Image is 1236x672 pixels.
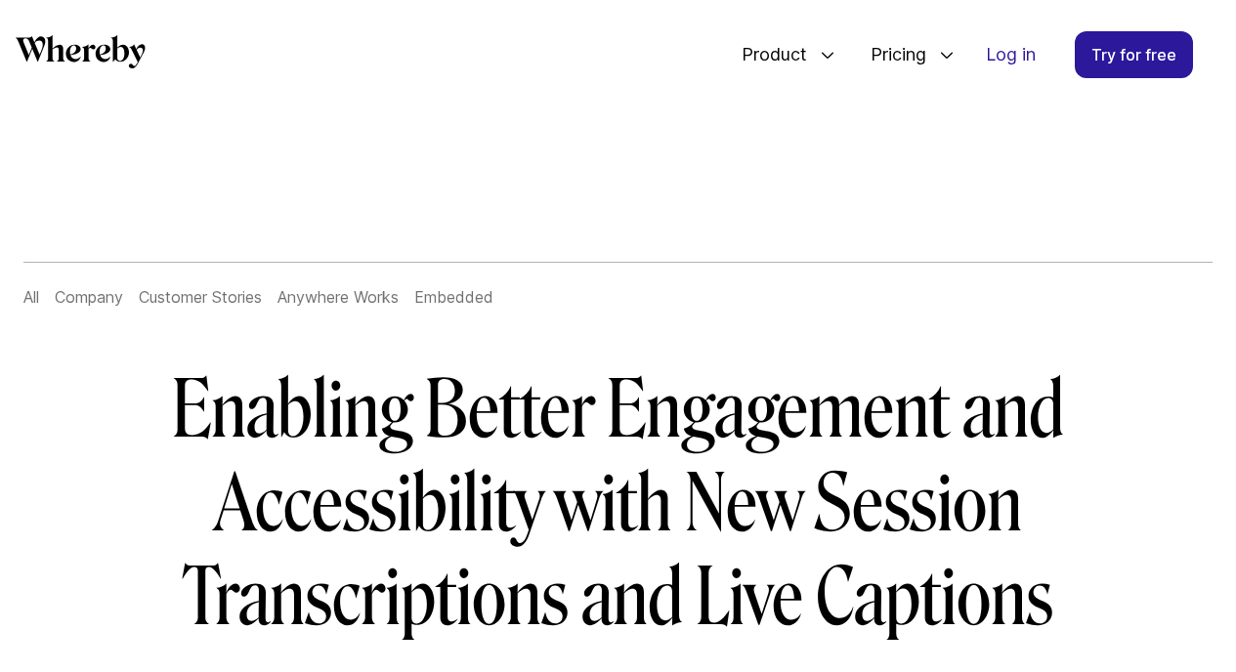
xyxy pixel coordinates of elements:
span: Product [722,22,812,87]
a: Whereby [16,35,146,75]
a: Customer Stories [139,287,262,307]
span: Pricing [851,22,931,87]
a: Anywhere Works [277,287,399,307]
a: Log in [970,32,1051,77]
svg: Whereby [16,35,146,68]
h1: Enabling Better Engagement and Accessibility with New Session Transcriptions and Live Captions [56,363,1181,645]
a: All [23,287,39,307]
a: Try for free [1075,31,1193,78]
a: Company [55,287,123,307]
a: Embedded [414,287,493,307]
